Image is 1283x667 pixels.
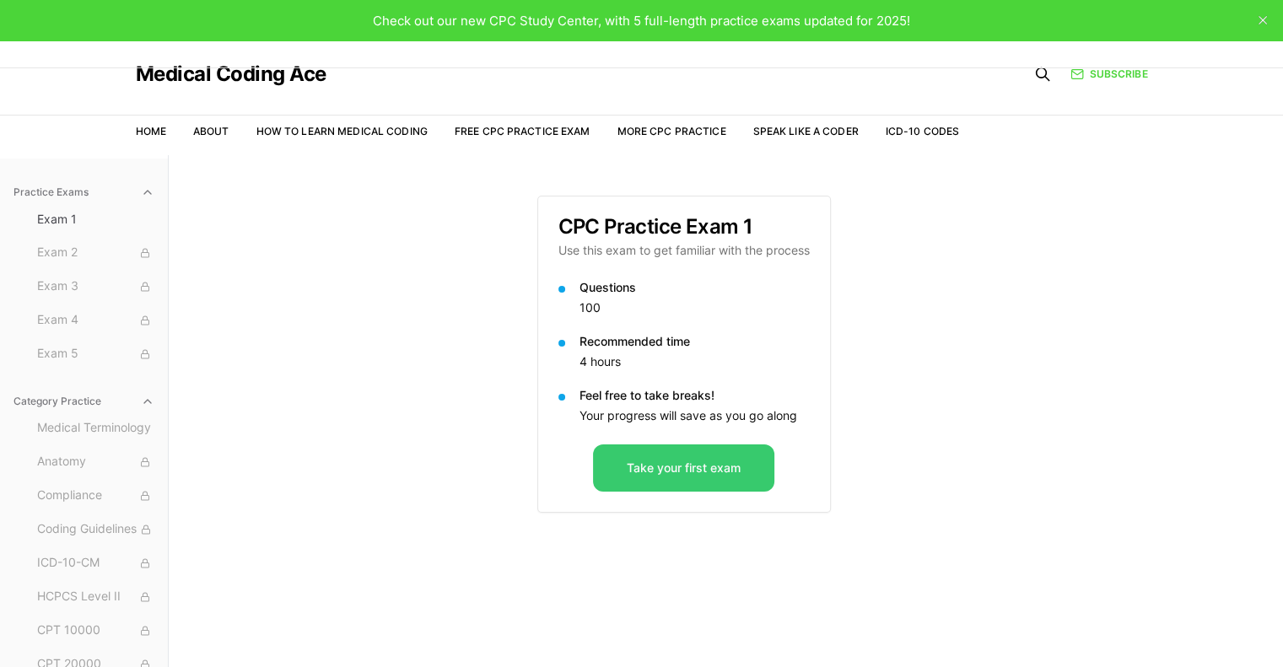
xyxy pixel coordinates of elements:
[558,217,810,237] h3: CPC Practice Exam 1
[37,621,154,640] span: CPT 10000
[593,444,774,492] button: Take your first exam
[30,584,161,611] button: HCPCS Level II
[886,125,959,137] a: ICD-10 Codes
[580,279,810,296] p: Questions
[580,387,810,404] p: Feel free to take breaks!
[30,449,161,476] button: Anatomy
[37,554,154,573] span: ICD-10-CM
[30,273,161,300] button: Exam 3
[136,64,326,84] a: Medical Coding Ace
[7,179,161,206] button: Practice Exams
[1070,67,1147,82] a: Subscribe
[30,415,161,442] button: Medical Terminology
[617,125,725,137] a: More CPC Practice
[37,588,154,606] span: HCPCS Level II
[580,407,810,424] p: Your progress will save as you go along
[558,242,810,259] p: Use this exam to get familiar with the process
[30,482,161,509] button: Compliance
[30,516,161,543] button: Coding Guidelines
[30,307,161,334] button: Exam 4
[580,353,810,370] p: 4 hours
[37,487,154,505] span: Compliance
[30,341,161,368] button: Exam 5
[37,244,154,262] span: Exam 2
[30,239,161,266] button: Exam 2
[455,125,590,137] a: Free CPC Practice Exam
[30,617,161,644] button: CPT 10000
[136,125,166,137] a: Home
[30,206,161,233] button: Exam 1
[580,299,810,316] p: 100
[193,125,229,137] a: About
[37,453,154,471] span: Anatomy
[753,125,859,137] a: Speak Like a Coder
[373,13,910,29] span: Check out our new CPC Study Center, with 5 full-length practice exams updated for 2025!
[37,277,154,296] span: Exam 3
[37,419,154,438] span: Medical Terminology
[37,311,154,330] span: Exam 4
[256,125,428,137] a: How to Learn Medical Coding
[37,520,154,539] span: Coding Guidelines
[30,550,161,577] button: ICD-10-CM
[580,333,810,350] p: Recommended time
[37,345,154,363] span: Exam 5
[37,211,154,228] span: Exam 1
[1249,7,1276,34] button: close
[7,388,161,415] button: Category Practice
